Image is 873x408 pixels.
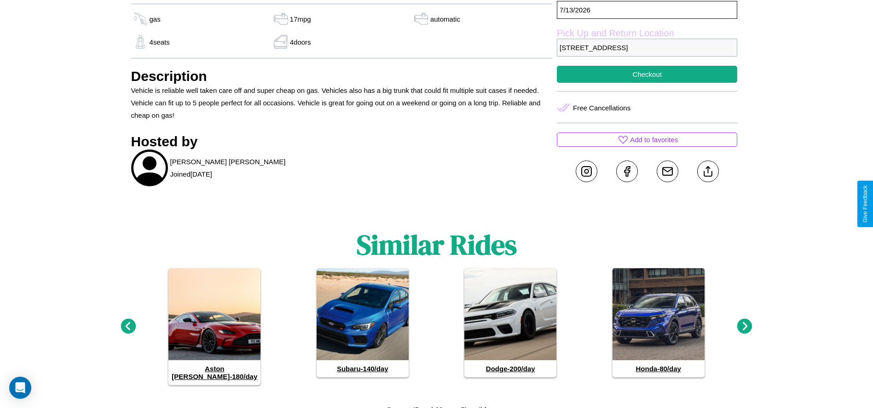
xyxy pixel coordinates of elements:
[613,268,705,377] a: Honda-80/day
[557,66,737,83] button: Checkout
[290,13,311,25] p: 17 mpg
[272,35,290,49] img: gas
[168,268,260,385] a: Aston [PERSON_NAME]-180/day
[573,102,630,114] p: Free Cancellations
[613,360,705,377] h4: Honda - 80 /day
[131,84,553,121] p: Vehicle is reliable well taken care off and super cheap on gas. Vehicles also has a big trunk tha...
[357,226,517,264] h1: Similar Rides
[557,39,737,57] p: [STREET_ADDRESS]
[131,134,553,149] h3: Hosted by
[131,12,150,26] img: gas
[557,132,737,147] button: Add to favorites
[9,377,31,399] div: Open Intercom Messenger
[317,268,409,377] a: Subaru-140/day
[168,360,260,385] h4: Aston [PERSON_NAME] - 180 /day
[430,13,460,25] p: automatic
[170,168,212,180] p: Joined [DATE]
[630,133,678,146] p: Add to favorites
[862,185,868,223] div: Give Feedback
[170,155,286,168] p: [PERSON_NAME] [PERSON_NAME]
[272,12,290,26] img: gas
[464,268,556,377] a: Dodge-200/day
[150,13,161,25] p: gas
[317,360,409,377] h4: Subaru - 140 /day
[557,28,737,39] label: Pick Up and Return Location
[412,12,430,26] img: gas
[557,1,737,19] p: 7 / 13 / 2026
[131,69,553,84] h3: Description
[131,35,150,49] img: gas
[150,36,170,48] p: 4 seats
[464,360,556,377] h4: Dodge - 200 /day
[290,36,311,48] p: 4 doors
